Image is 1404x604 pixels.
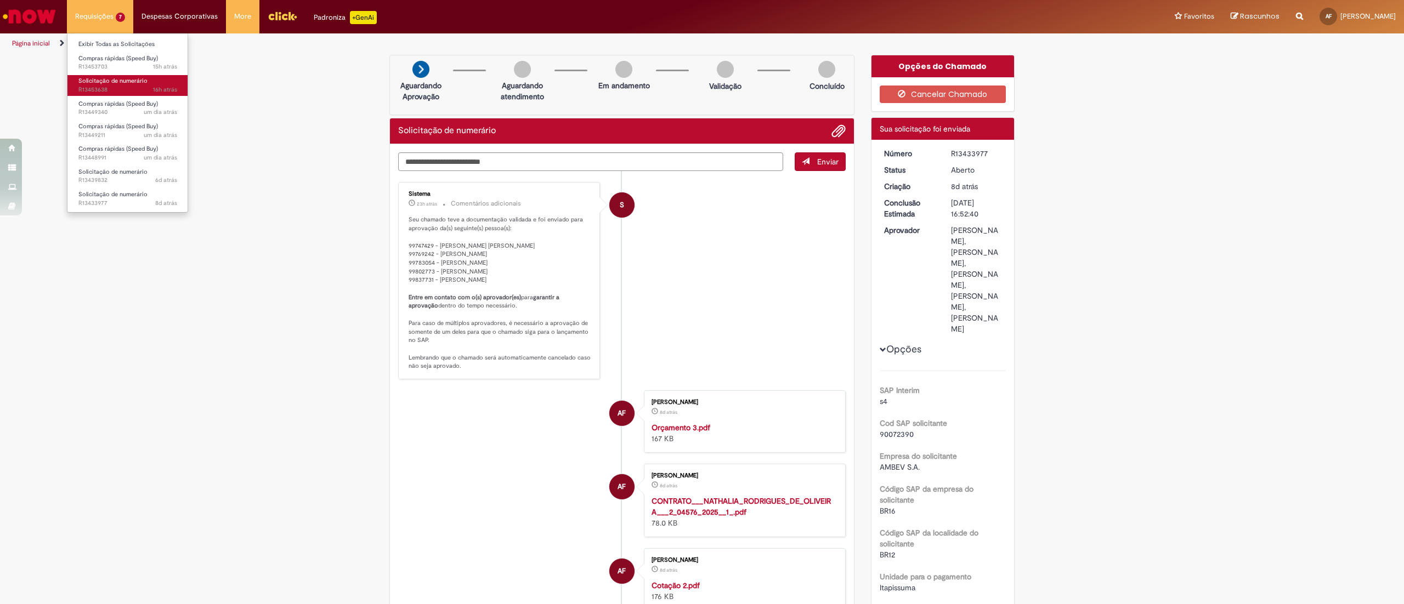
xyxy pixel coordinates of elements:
[78,176,177,185] span: R13439832
[409,293,561,310] b: garantir a aprovação
[880,124,970,134] span: Sua solicitação foi enviada
[398,152,783,172] textarea: Digite sua mensagem aqui...
[951,148,1002,159] div: R13433977
[514,61,531,78] img: img-circle-grey.png
[155,176,177,184] time: 22/08/2025 13:06:23
[652,557,834,563] div: [PERSON_NAME]
[717,61,734,78] img: img-circle-grey.png
[78,122,158,130] span: Compras rápidas (Speed Buy)
[795,152,846,171] button: Enviar
[412,61,429,78] img: arrow-next.png
[451,199,521,208] small: Comentários adicionais
[155,199,177,207] span: 8d atrás
[67,189,188,209] a: Aberto R13433977 : Solicitação de numerário
[144,108,177,116] span: um dia atrás
[8,33,928,54] ul: Trilhas de página
[155,176,177,184] span: 6d atrás
[67,75,188,95] a: Aberto R13453638 : Solicitação de numerário
[398,126,496,136] h2: Solicitação de numerário Histórico de tíquete
[876,148,943,159] dt: Número
[78,153,177,162] span: R13448991
[880,429,914,439] span: 90072390
[652,496,831,517] strong: CONTRATO___NATHALIA_RODRIGUES_DE_OLIVEIRA___2_04576_2025__1_.pdf
[880,385,920,395] b: SAP Interim
[660,482,677,489] span: 8d atrás
[660,567,677,573] span: 8d atrás
[67,98,188,118] a: Aberto R13449340 : Compras rápidas (Speed Buy)
[67,33,188,213] ul: Requisições
[417,201,437,207] time: 27/08/2025 09:35:10
[153,86,177,94] time: 27/08/2025 16:39:53
[144,131,177,139] span: um dia atrás
[880,484,973,505] b: Código SAP da empresa do solicitante
[350,11,377,24] p: +GenAi
[1340,12,1396,21] span: [PERSON_NAME]
[876,225,943,236] dt: Aprovador
[880,418,947,428] b: Cod SAP solicitante
[880,583,915,592] span: Itapissuma
[660,482,677,489] time: 20/08/2025 17:51:06
[652,399,834,406] div: [PERSON_NAME]
[620,192,624,218] span: S
[67,121,188,141] a: Aberto R13449211 : Compras rápidas (Speed Buy)
[598,80,650,91] p: Em andamento
[880,86,1006,103] button: Cancelar Chamado
[652,472,834,479] div: [PERSON_NAME]
[78,190,148,198] span: Solicitação de numerário
[153,62,177,71] span: 15h atrás
[116,13,125,22] span: 7
[618,400,626,426] span: AF
[78,145,158,153] span: Compras rápidas (Speed Buy)
[409,215,591,371] p: Seu chamado teve a documentação validada e foi enviado para aprovação da(s) seguinte(s) pessoa(s)...
[67,38,188,50] a: Exibir Todas as Solicitações
[1231,12,1280,22] a: Rascunhos
[660,409,677,415] time: 20/08/2025 17:51:07
[609,474,635,499] div: Anna Paula Rocha De Faria
[78,86,177,94] span: R13453638
[144,153,177,162] time: 26/08/2025 15:15:55
[609,401,635,426] div: Anna Paula Rocha De Faria
[618,474,626,500] span: AF
[409,293,521,301] b: Entre em contato com o(s) aprovador(es)
[234,11,251,22] span: More
[609,559,635,584] div: Anna Paula Rocha De Faria
[78,131,177,140] span: R13449211
[78,199,177,208] span: R13433977
[155,199,177,207] time: 20/08/2025 17:52:38
[809,81,845,92] p: Concluído
[75,11,114,22] span: Requisições
[618,558,626,584] span: AF
[871,55,1015,77] div: Opções do Chamado
[876,164,943,175] dt: Status
[78,77,148,85] span: Solicitação de numerário
[144,153,177,162] span: um dia atrás
[314,11,377,24] div: Padroniza
[141,11,218,22] span: Despesas Corporativas
[609,192,635,218] div: System
[951,181,978,191] time: 20/08/2025 17:52:36
[951,181,1002,192] div: 20/08/2025 17:52:36
[144,108,177,116] time: 26/08/2025 16:05:21
[951,164,1002,175] div: Aberto
[880,396,887,406] span: s4
[1240,11,1280,21] span: Rascunhos
[12,39,50,48] a: Página inicial
[880,506,896,516] span: BR16
[153,86,177,94] span: 16h atrás
[876,197,943,219] dt: Conclusão Estimada
[409,191,591,197] div: Sistema
[1326,13,1332,20] span: AF
[660,409,677,415] span: 8d atrás
[951,181,978,191] span: 8d atrás
[78,108,177,117] span: R13449340
[709,81,741,92] p: Validação
[496,80,549,102] p: Aguardando atendimento
[652,580,700,590] a: Cotação 2.pdf
[615,61,632,78] img: img-circle-grey.png
[1,5,58,27] img: ServiceNow
[880,550,895,560] span: BR12
[652,423,710,432] a: Orçamento 3.pdf
[268,8,297,24] img: click_logo_yellow_360x200.png
[1184,11,1214,22] span: Favoritos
